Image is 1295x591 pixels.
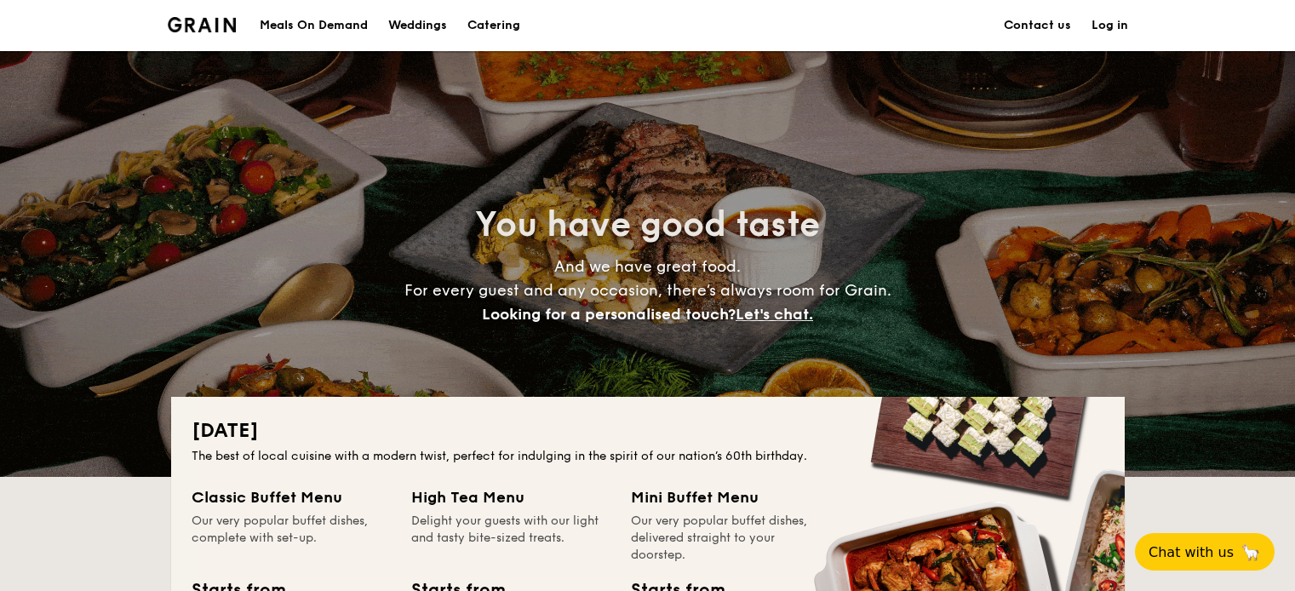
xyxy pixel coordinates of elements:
h2: [DATE] [192,417,1104,445]
span: 🦙 [1241,542,1261,562]
div: Delight your guests with our light and tasty bite-sized treats. [411,513,610,564]
button: Chat with us🦙 [1135,533,1275,571]
span: Chat with us [1149,544,1234,560]
div: Classic Buffet Menu [192,485,391,509]
a: Logotype [168,17,237,32]
div: The best of local cuisine with a modern twist, perfect for indulging in the spirit of our nation’... [192,448,1104,465]
div: Mini Buffet Menu [631,485,830,509]
div: Our very popular buffet dishes, complete with set-up. [192,513,391,564]
div: Our very popular buffet dishes, delivered straight to your doorstep. [631,513,830,564]
img: Grain [168,17,237,32]
span: Let's chat. [736,305,813,324]
div: High Tea Menu [411,485,610,509]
